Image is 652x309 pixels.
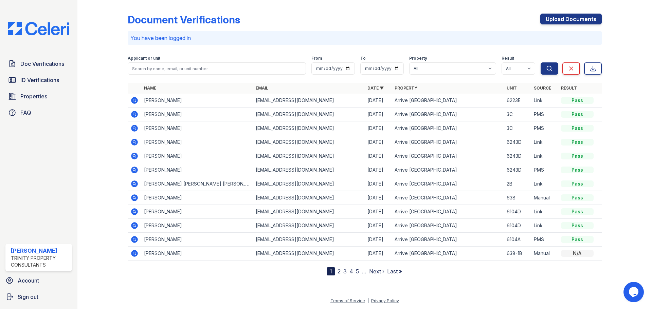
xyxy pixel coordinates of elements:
td: [DATE] [365,108,392,121]
td: Manual [531,247,558,260]
td: [DATE] [365,135,392,149]
td: 6104D [504,219,531,233]
td: [EMAIL_ADDRESS][DOMAIN_NAME] [253,135,365,149]
td: [EMAIL_ADDRESS][DOMAIN_NAME] [253,94,365,108]
td: Arrive [GEOGRAPHIC_DATA] [392,205,504,219]
td: 2B [504,177,531,191]
span: Sign out [18,293,38,301]
td: [DATE] [365,191,392,205]
td: [DATE] [365,205,392,219]
td: [PERSON_NAME] [141,149,253,163]
div: Pass [561,180,594,187]
td: [DATE] [365,149,392,163]
input: Search by name, email, or unit number [128,62,306,75]
td: [EMAIL_ADDRESS][DOMAIN_NAME] [253,149,365,163]
div: Pass [561,194,594,201]
div: Pass [561,139,594,146]
td: Arrive [GEOGRAPHIC_DATA] [392,94,504,108]
td: Arrive [GEOGRAPHIC_DATA] [392,121,504,135]
td: [PERSON_NAME] [141,163,253,177]
a: Terms of Service [330,298,365,303]
td: Manual [531,191,558,205]
td: Link [531,177,558,191]
td: Arrive [GEOGRAPHIC_DATA] [392,135,504,149]
td: Arrive [GEOGRAPHIC_DATA] [392,219,504,233]
div: Pass [561,236,594,243]
span: … [362,267,366,275]
td: [PERSON_NAME] [141,247,253,260]
td: [EMAIL_ADDRESS][DOMAIN_NAME] [253,233,365,247]
td: [EMAIL_ADDRESS][DOMAIN_NAME] [253,163,365,177]
div: 1 [327,267,335,275]
div: [PERSON_NAME] [11,247,69,255]
a: 4 [349,268,353,275]
div: Pass [561,97,594,104]
td: [EMAIL_ADDRESS][DOMAIN_NAME] [253,219,365,233]
a: 5 [356,268,359,275]
td: Arrive [GEOGRAPHIC_DATA] [392,177,504,191]
div: Pass [561,167,594,173]
td: 6243D [504,135,531,149]
td: 6243D [504,163,531,177]
div: Pass [561,208,594,215]
td: [PERSON_NAME] [141,219,253,233]
span: Properties [20,92,47,100]
td: Link [531,94,558,108]
td: [DATE] [365,163,392,177]
td: [PERSON_NAME] [141,121,253,135]
td: 6104D [504,205,531,219]
iframe: chat widget [623,282,645,302]
label: Applicant or unit [128,56,160,61]
td: 638-1B [504,247,531,260]
a: 2 [338,268,341,275]
div: Pass [561,111,594,118]
a: 3 [343,268,347,275]
a: Account [3,274,75,287]
td: 6243D [504,149,531,163]
td: [EMAIL_ADDRESS][DOMAIN_NAME] [253,121,365,135]
span: Account [18,276,39,285]
td: PMS [531,121,558,135]
td: 6223E [504,94,531,108]
td: Link [531,135,558,149]
td: [DATE] [365,233,392,247]
span: Doc Verifications [20,60,64,68]
td: [PERSON_NAME] [141,135,253,149]
div: Document Verifications [128,14,240,26]
td: 638 [504,191,531,205]
td: Link [531,219,558,233]
td: [PERSON_NAME] [141,191,253,205]
td: Arrive [GEOGRAPHIC_DATA] [392,247,504,260]
div: Trinity Property Consultants [11,255,69,268]
td: [DATE] [365,177,392,191]
div: | [367,298,369,303]
a: Date ▼ [367,85,384,91]
a: Last » [387,268,402,275]
div: N/A [561,250,594,257]
label: From [311,56,322,61]
td: 3C [504,108,531,121]
a: Next › [369,268,384,275]
td: Link [531,205,558,219]
td: 6104A [504,233,531,247]
a: Doc Verifications [5,57,72,71]
td: [EMAIL_ADDRESS][DOMAIN_NAME] [253,177,365,191]
a: Unit [507,85,517,91]
a: Property [395,85,417,91]
a: Upload Documents [540,14,602,24]
label: Property [409,56,427,61]
label: Result [502,56,514,61]
td: Arrive [GEOGRAPHIC_DATA] [392,149,504,163]
a: Source [534,85,551,91]
td: PMS [531,233,558,247]
td: PMS [531,108,558,121]
td: Arrive [GEOGRAPHIC_DATA] [392,108,504,121]
td: [DATE] [365,121,392,135]
a: Result [561,85,577,91]
img: CE_Logo_Blue-a8612792a0a2168367f1c8372b55b34899dd931a85d93a1a3d3e32e68fde9ad4.png [3,22,75,35]
td: [PERSON_NAME] [141,108,253,121]
a: ID Verifications [5,73,72,87]
td: [EMAIL_ADDRESS][DOMAIN_NAME] [253,191,365,205]
a: Sign out [3,290,75,304]
label: To [360,56,366,61]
